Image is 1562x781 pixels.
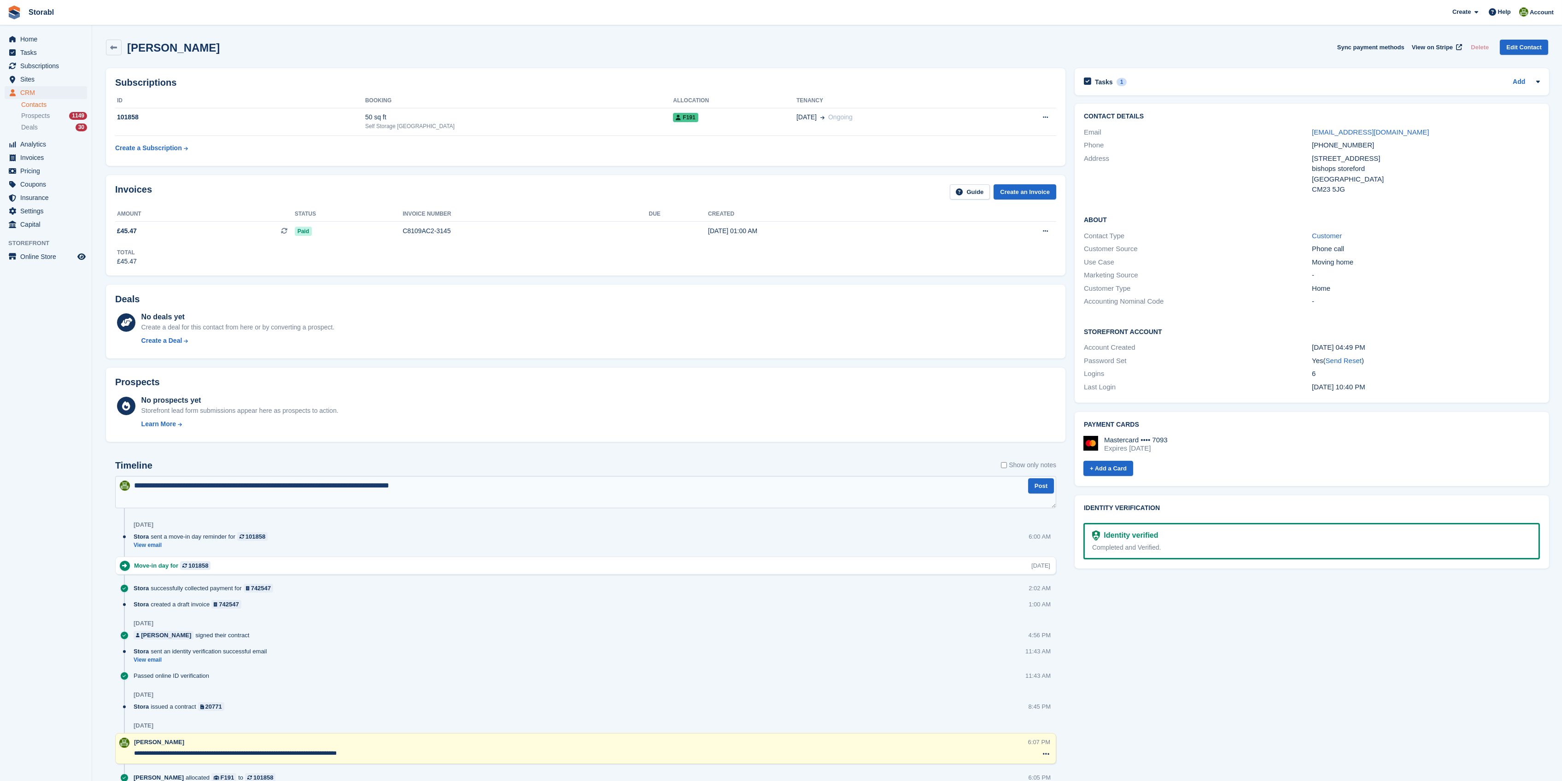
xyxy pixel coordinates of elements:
img: stora-icon-8386f47178a22dfd0bd8f6a31ec36ba5ce8667c1dd55bd0f319d3a0aa187defe.svg [7,6,21,19]
span: [PERSON_NAME] [134,739,184,746]
div: No deals yet [141,311,334,323]
div: 30 [76,123,87,131]
a: Storabl [25,5,58,20]
th: Allocation [673,94,796,108]
th: Booking [365,94,673,108]
span: Analytics [20,138,76,151]
a: View email [134,656,271,664]
th: Due [649,207,708,222]
span: CRM [20,86,76,99]
div: Address [1084,153,1312,195]
div: [PERSON_NAME] [141,631,191,640]
div: 8:45 PM [1029,702,1051,711]
img: Shurrelle Harrington [1519,7,1528,17]
div: Create a deal for this contact from here or by converting a prospect. [141,323,334,332]
div: [DATE] [134,722,153,729]
div: [DATE] [134,620,153,627]
span: ( ) [1323,357,1364,364]
a: 742547 [211,600,241,609]
div: Mastercard •••• 7093 [1104,436,1168,444]
a: menu [5,138,87,151]
div: Storefront lead form submissions appear here as prospects to action. [141,406,339,416]
span: [DATE] [796,112,817,122]
div: 4:56 PM [1029,631,1051,640]
div: 101858 [115,112,365,122]
span: Deals [21,123,38,132]
div: Use Case [1084,257,1312,268]
div: Account Created [1084,342,1312,353]
h2: Storefront Account [1084,327,1540,336]
div: [DATE] [134,521,153,528]
span: Invoices [20,151,76,164]
a: Contacts [21,100,87,109]
span: £45.47 [117,226,137,236]
div: No prospects yet [141,395,339,406]
div: Create a Subscription [115,143,182,153]
a: Preview store [76,251,87,262]
a: menu [5,205,87,217]
div: Email [1084,127,1312,138]
div: Last Login [1084,382,1312,393]
div: Move-in day for [134,561,215,570]
div: Yes [1312,356,1540,366]
div: 6 [1312,369,1540,379]
a: Prospects 1149 [21,111,87,121]
h2: Deals [115,294,140,305]
span: Coupons [20,178,76,191]
span: F191 [673,113,698,122]
a: menu [5,59,87,72]
div: 11:43 AM [1025,647,1051,656]
a: menu [5,86,87,99]
span: Storefront [8,239,92,248]
div: Expires [DATE] [1104,444,1168,452]
span: Insurance [20,191,76,204]
div: Home [1312,283,1540,294]
a: + Add a Card [1083,461,1133,476]
a: 101858 [237,532,268,541]
div: 1149 [69,112,87,120]
h2: Contact Details [1084,113,1540,120]
div: sent an identity verification successful email [134,647,271,656]
div: Customer Type [1084,283,1312,294]
a: menu [5,73,87,86]
a: menu [5,191,87,204]
a: menu [5,218,87,231]
div: Self Storage [GEOGRAPHIC_DATA] [365,122,673,130]
a: Add [1513,77,1525,88]
div: 101858 [188,561,208,570]
span: Tasks [20,46,76,59]
div: 101858 [246,532,265,541]
div: 742547 [219,600,239,609]
div: signed their contract [134,631,254,640]
div: - [1312,270,1540,281]
h2: Payment cards [1084,421,1540,429]
th: Amount [115,207,295,222]
span: Stora [134,600,149,609]
div: 6:00 AM [1029,532,1051,541]
div: Marketing Source [1084,270,1312,281]
div: sent a move-in day reminder for [134,532,272,541]
div: Create a Deal [141,336,182,346]
a: Deals 30 [21,123,87,132]
div: 6:07 PM [1028,738,1050,746]
div: Password Set [1084,356,1312,366]
button: Post [1028,478,1054,493]
div: [DATE] 04:49 PM [1312,342,1540,353]
span: Capital [20,218,76,231]
div: [PHONE_NUMBER] [1312,140,1540,151]
div: Learn More [141,419,176,429]
div: Contact Type [1084,231,1312,241]
span: Online Store [20,250,76,263]
a: 101858 [180,561,211,570]
h2: Identity verification [1084,505,1540,512]
div: 11:43 AM [1025,671,1051,680]
button: Sync payment methods [1337,40,1404,55]
a: Guide [950,184,990,200]
div: 20771 [205,702,222,711]
div: C8109AC2-3145 [403,226,649,236]
div: 2:02 AM [1029,584,1051,593]
input: Show only notes [1001,460,1007,470]
a: Create a Subscription [115,140,188,157]
span: Subscriptions [20,59,76,72]
th: Invoice number [403,207,649,222]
